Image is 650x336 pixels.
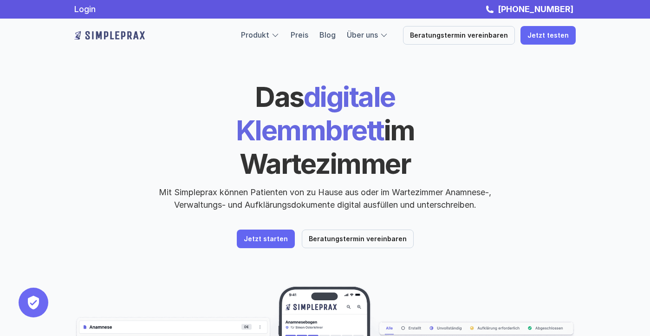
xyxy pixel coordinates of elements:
a: Beratungstermin vereinbaren [403,26,515,45]
h1: digitale Klemmbrett [165,80,485,180]
a: Blog [319,30,336,40]
p: Jetzt testen [527,32,569,40]
a: Produkt [241,30,269,40]
a: Beratungstermin vereinbaren [302,230,414,248]
span: Das [255,80,304,113]
p: Beratungstermin vereinbaren [309,235,407,243]
strong: [PHONE_NUMBER] [498,4,573,14]
a: Jetzt testen [520,26,576,45]
p: Jetzt starten [244,235,288,243]
span: im Wartezimmer [240,113,420,180]
a: Über uns [347,30,378,40]
p: Beratungstermin vereinbaren [410,32,508,40]
p: Mit Simpleprax können Patienten von zu Hause aus oder im Wartezimmer Anamnese-, Verwaltungs- und ... [151,186,499,211]
a: [PHONE_NUMBER] [495,4,576,14]
a: Preis [291,30,308,40]
a: Login [74,4,96,14]
a: Jetzt starten [237,230,295,248]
